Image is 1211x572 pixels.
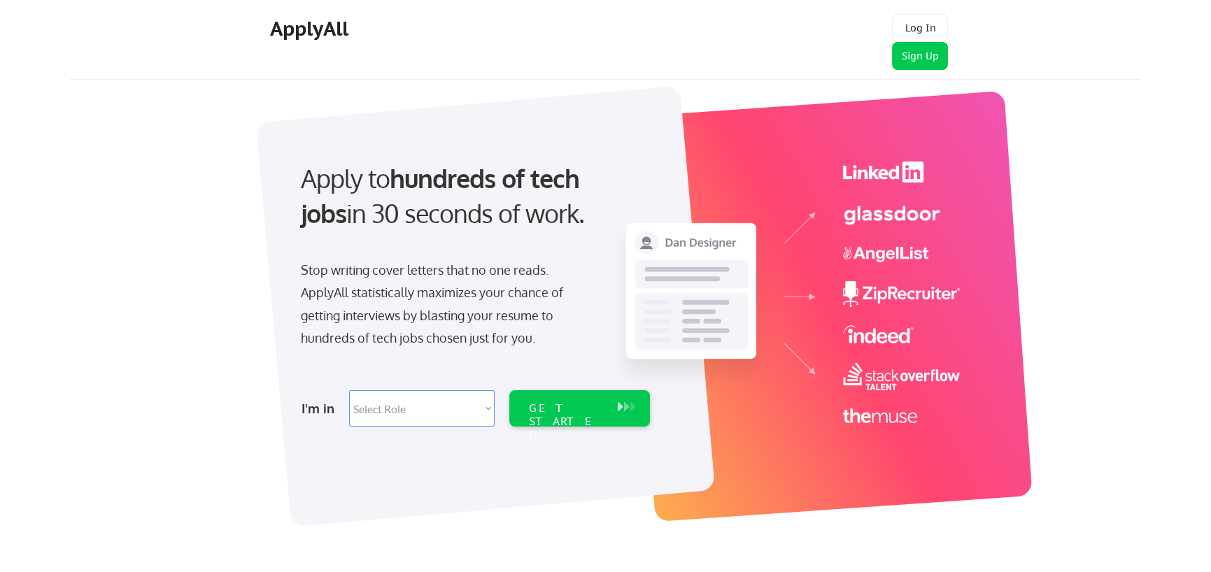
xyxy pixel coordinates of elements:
[892,14,948,42] button: Log In
[301,259,588,350] div: Stop writing cover letters that no one reads. ApplyAll statistically maximizes your chance of get...
[529,401,604,442] div: GET STARTED
[302,397,341,420] div: I'm in
[301,162,586,229] strong: hundreds of tech jobs
[301,161,644,231] div: Apply to in 30 seconds of work.
[892,42,948,70] button: Sign Up
[269,17,352,41] div: ApplyAll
